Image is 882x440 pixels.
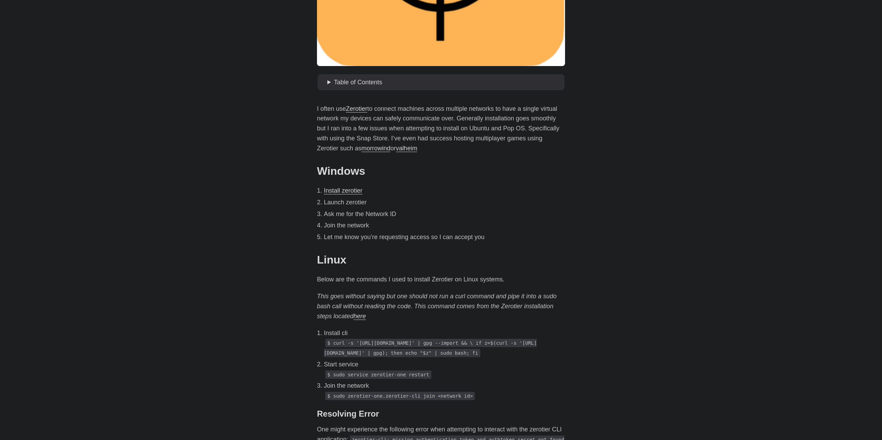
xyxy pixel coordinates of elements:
li: Join the network [324,221,565,230]
code: $ sudo service zerotier-one restart [325,371,431,379]
p: Join the network [324,381,565,391]
a: morrowind [361,145,390,152]
a: Zerotier [346,105,367,112]
a: Install zerotier [324,187,362,194]
li: Ask me for the Network ID [324,209,565,219]
em: This goes without saying but one should not run a curl command and pipe it into a sudo bash call ... [317,293,556,320]
h2: Windows [317,164,565,178]
a: valheim [396,145,417,152]
span: Table of Contents [334,79,382,86]
p: Below are the commands I used to install Zerotier on Linux systems. [317,275,565,285]
code: $ sudo zerotier-one.zerotier-cli join <network id> [325,392,475,400]
p: Start service [324,359,565,369]
summary: Table of Contents [327,77,562,87]
h3: Resolving Error [317,409,565,419]
a: here [353,313,366,320]
li: Launch zerotier [324,197,565,207]
p: I often use to connect machines across multiple networks to have a single virtual network my devi... [317,104,565,153]
h2: Linux [317,253,565,266]
p: Install cli [324,328,565,338]
li: Let me know you’re requesting access so I can accept you [324,232,565,242]
code: $ curl -s '[URL][DOMAIN_NAME]' | gpg --import && \ if z=$(curl -s '[URL][DOMAIN_NAME]' | gpg); th... [324,339,537,357]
